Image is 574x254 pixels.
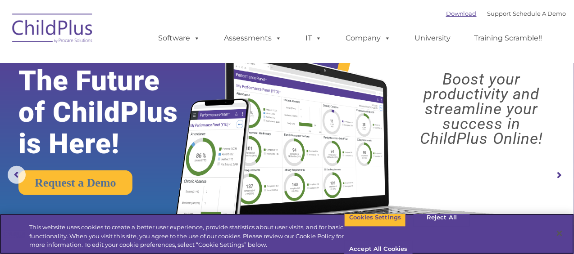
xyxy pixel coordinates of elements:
a: Company [337,29,400,47]
a: University [405,29,460,47]
a: IT [296,29,331,47]
span: Last name [125,59,153,66]
rs-layer: The Future of ChildPlus is Here! [18,65,202,160]
a: Training Scramble!! [465,29,551,47]
img: ChildPlus by Procare Solutions [8,7,98,52]
button: Close [550,223,569,243]
a: Support [487,10,511,17]
div: This website uses cookies to create a better user experience, provide statistics about user visit... [29,223,344,250]
a: Software [149,29,209,47]
a: Request a Demo [18,170,132,195]
button: Cookies Settings [344,208,406,227]
a: Assessments [215,29,291,47]
span: Phone number [125,96,164,103]
rs-layer: Boost your productivity and streamline your success in ChildPlus Online! [396,72,567,146]
font: | [446,10,566,17]
a: Download [446,10,477,17]
button: Reject All [414,208,470,227]
a: Schedule A Demo [513,10,566,17]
